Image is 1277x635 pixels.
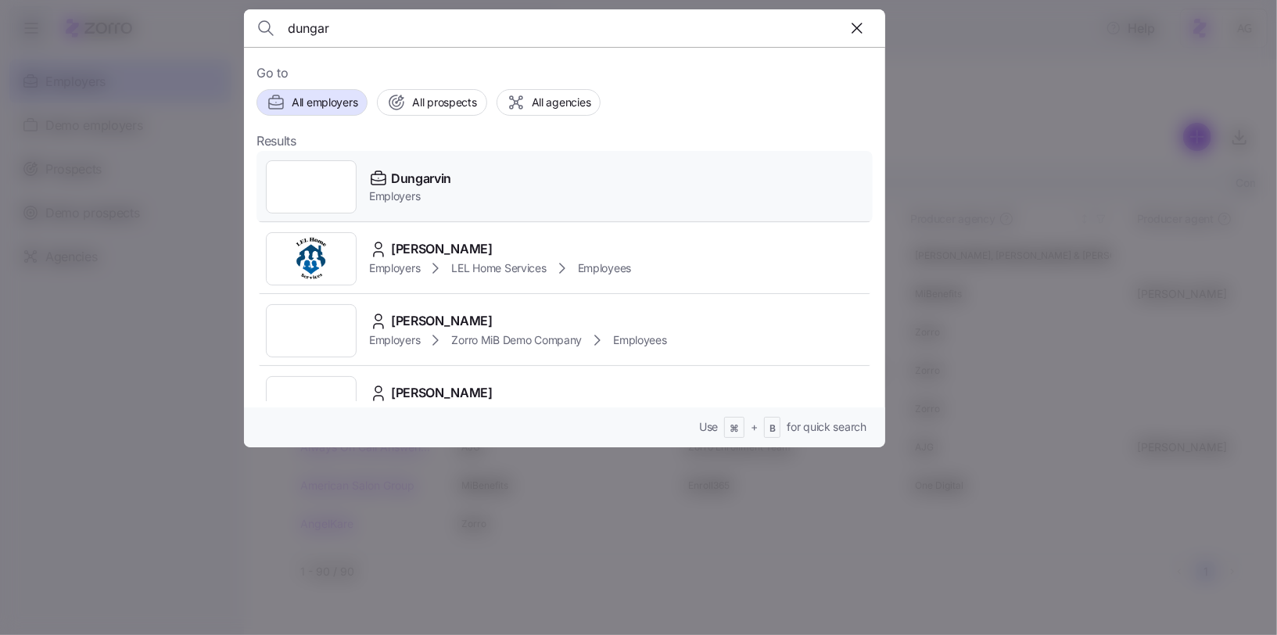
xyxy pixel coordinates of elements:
[391,239,493,259] span: [PERSON_NAME]
[391,169,451,188] span: Dungarvin
[369,332,420,348] span: Employers
[451,332,582,348] span: Zorro MiB Demo Company
[769,422,776,436] span: B
[497,89,601,116] button: All agencies
[256,131,296,151] span: Results
[730,422,739,436] span: ⌘
[578,260,631,276] span: Employees
[412,95,476,110] span: All prospects
[256,89,368,116] button: All employers
[267,237,356,281] img: Employer logo
[451,260,546,276] span: LEL Home Services
[787,419,866,435] span: for quick search
[751,419,758,435] span: +
[369,260,420,276] span: Employers
[532,95,591,110] span: All agencies
[369,188,451,204] span: Employers
[391,383,493,403] span: [PERSON_NAME]
[377,89,486,116] button: All prospects
[391,311,493,331] span: [PERSON_NAME]
[256,63,873,83] span: Go to
[292,95,357,110] span: All employers
[613,332,666,348] span: Employees
[699,419,718,435] span: Use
